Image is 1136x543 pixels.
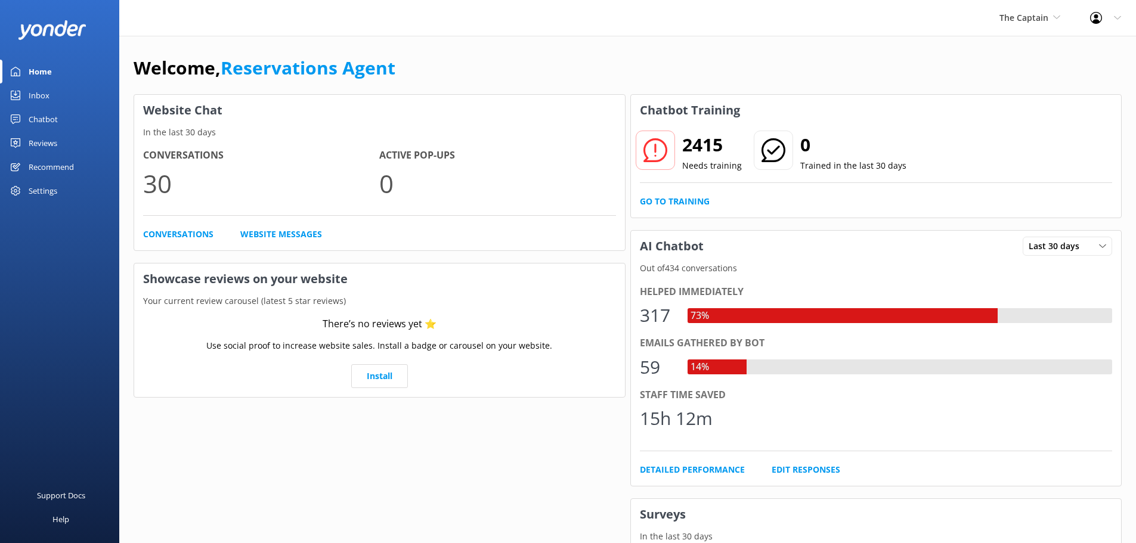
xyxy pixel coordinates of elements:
h3: AI Chatbot [631,231,713,262]
div: Helped immediately [640,284,1113,300]
h3: Website Chat [134,95,625,126]
div: 14% [688,359,712,375]
div: Emails gathered by bot [640,336,1113,351]
h1: Welcome, [134,54,395,82]
h4: Conversations [143,148,379,163]
div: Help [52,507,69,531]
div: Settings [29,179,57,203]
div: Reviews [29,131,57,155]
a: Conversations [143,228,213,241]
div: Chatbot [29,107,58,131]
span: Last 30 days [1029,240,1087,253]
p: Trained in the last 30 days [800,159,906,172]
div: 59 [640,353,676,381]
p: In the last 30 days [134,126,625,139]
div: Staff time saved [640,387,1113,403]
span: The Captain [999,12,1048,23]
p: Out of 434 conversations [631,262,1122,275]
h3: Showcase reviews on your website [134,263,625,294]
p: In the last 30 days [631,530,1122,543]
div: Recommend [29,155,74,179]
a: Go to Training [640,195,710,208]
p: 30 [143,163,379,203]
div: 15h 12m [640,404,713,433]
a: Website Messages [240,228,322,241]
div: Support Docs [37,483,85,507]
a: Reservations Agent [221,55,395,80]
div: 73% [688,308,712,324]
h4: Active Pop-ups [379,148,615,163]
p: Use social proof to increase website sales. Install a badge or carousel on your website. [206,339,552,352]
div: 317 [640,301,676,330]
h2: 2415 [682,131,742,159]
div: There’s no reviews yet ⭐ [323,317,437,332]
h3: Surveys [631,499,1122,530]
h2: 0 [800,131,906,159]
a: Edit Responses [772,463,840,476]
a: Detailed Performance [640,463,745,476]
p: Your current review carousel (latest 5 star reviews) [134,294,625,308]
img: yonder-white-logo.png [18,20,86,40]
div: Home [29,60,52,83]
div: Inbox [29,83,49,107]
p: 0 [379,163,615,203]
a: Install [351,364,408,388]
h3: Chatbot Training [631,95,749,126]
p: Needs training [682,159,742,172]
